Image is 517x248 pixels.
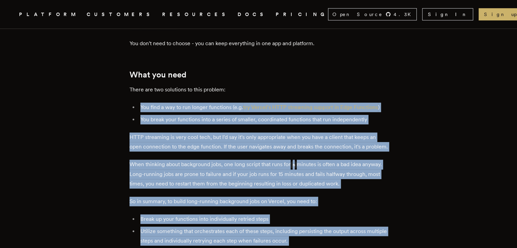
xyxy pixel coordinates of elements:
[130,160,388,189] p: When thinking about background jobs, one long script that runs for minutes is often a bad idea an...
[332,11,383,18] span: Open Source
[130,70,388,79] h2: What you need
[162,10,229,19] button: RESOURCES
[87,10,154,19] a: CUSTOMERS
[238,10,268,19] a: DOCS
[19,10,79,19] button: PLATFORM
[130,85,388,94] p: There are two solutions to this problem:
[394,11,415,18] span: 4.3 K
[138,103,388,112] li: You find a way to run longer functions (e.g. )
[422,8,473,20] a: Sign In
[138,214,388,224] li: Break up your functions into individually retried steps
[130,197,388,206] p: So in summary, to build long-running background jobs on Vercel, you need to:
[130,39,388,48] p: You don't need to choose - you can keep everything in one app and platform.
[291,161,297,169] code: n
[243,104,378,110] a: try Vercel's HTTP streaming support in Edge Functions
[130,132,388,152] p: HTTP streaming is very cool tech, but I'd say it's only appropriate when you have a client that k...
[276,10,328,19] a: PRICING
[138,115,388,124] li: You break your functions into a series of smaller, coordinated functions that run independently
[138,227,388,246] li: Utilize something that orchestrates each of these steps, including persisting the output across m...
